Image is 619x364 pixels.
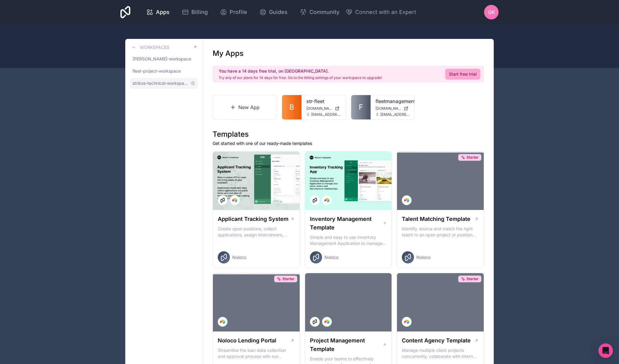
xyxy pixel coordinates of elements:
span: Starter [282,276,294,281]
p: Identify, source and match the right talent to an open project or position with our Talent Matchi... [402,226,479,238]
span: fleet-project-workspace [133,68,181,74]
span: Noloco [325,254,338,260]
h1: Inventory Management Template [310,215,383,232]
img: Airtable Logo [325,198,329,203]
img: Airtable Logo [404,198,409,203]
a: Start free trial [445,69,480,80]
img: Airtable Logo [404,319,409,324]
a: Billing [177,5,213,19]
p: Try any of our plans for 14 days for free. Go to the billing settings of your workspace to upgrade! [219,75,382,80]
a: [DOMAIN_NAME] [306,106,341,111]
span: Guides [269,8,288,16]
span: [PERSON_NAME]-workspace [133,56,191,62]
h1: Project Management Template [310,336,382,353]
span: Starter [466,155,479,160]
a: Community [295,5,344,19]
a: Profile [215,5,252,19]
span: [EMAIL_ADDRESS][DOMAIN_NAME] [380,112,410,117]
h1: Content Agency Template [402,336,471,345]
span: Starter [466,276,479,281]
a: B [282,95,301,119]
a: [PERSON_NAME]-workspace [130,53,198,64]
a: F [351,95,371,119]
p: Get started with one of our ready-made templates [213,140,484,146]
span: Noloco [416,254,430,260]
p: Streamline the loan data collection and approval process with our Lending Portal template. [218,347,295,359]
a: [DOMAIN_NAME] [375,106,410,111]
span: Noloco [232,254,246,260]
p: Simple and easy to use Inventory Management Application to manage your stock, orders and Manufact... [310,234,387,246]
a: str-fleet [306,98,341,105]
span: Apps [156,8,170,16]
button: Connect with an Expert [345,8,416,16]
a: Workspaces [130,44,169,51]
a: Guides [254,5,292,19]
span: Billing [191,8,208,16]
h1: Noloco Lending Portal [218,336,276,345]
a: New App [213,95,277,120]
h3: Workspaces [140,44,169,50]
div: Open Intercom Messenger [598,343,613,358]
span: strikos-technical-workspace [133,80,188,86]
span: GK [488,9,495,16]
span: Connect with an Expert [355,8,416,16]
h1: Templates [213,129,484,139]
span: F [359,102,363,112]
h1: My Apps [213,49,244,58]
span: [EMAIL_ADDRESS][DOMAIN_NAME] [311,112,341,117]
span: [DOMAIN_NAME] [375,106,402,111]
a: fleet-project-workspace [130,66,198,77]
a: fleetmanagementapp [375,98,410,105]
a: strikos-technical-workspace [130,78,198,89]
span: B [289,102,294,112]
a: Apps [141,5,174,19]
span: [DOMAIN_NAME] [306,106,332,111]
span: Community [309,8,339,16]
img: Airtable Logo [220,319,225,324]
h1: Applicant Tracking System [218,215,288,223]
h1: Talent Matching Template [402,215,470,223]
img: Airtable Logo [232,198,237,203]
img: Airtable Logo [325,319,329,324]
span: Profile [230,8,247,16]
p: Create open positions, collect applications, assign interviewers, centralise candidate feedback a... [218,226,295,238]
h2: You have a 14 days free trial, on [GEOGRAPHIC_DATA]. [219,68,382,74]
p: Manage multiple client projects concurrently, collaborate with internal and external stakeholders... [402,347,479,359]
